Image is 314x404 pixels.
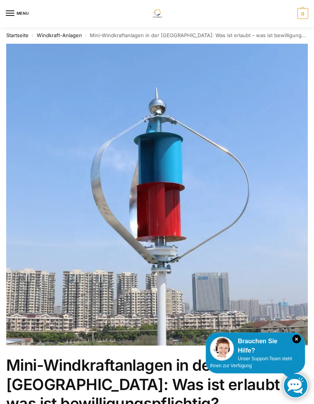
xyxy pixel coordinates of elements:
[297,8,308,19] span: 0
[29,33,37,39] span: /
[210,337,301,355] div: Brauchen Sie Hilfe?
[6,27,308,44] nav: Breadcrumb
[6,32,29,38] a: Startseite
[292,335,301,343] i: Schließen
[210,356,292,368] span: Unser Support-Team steht Ihnen zur Verfügung
[210,337,234,361] img: Customer service
[37,32,82,38] a: Windkraft-Anlagen
[295,8,308,19] nav: Cart contents
[295,8,308,19] a: 0
[6,44,308,346] img: Mini-Windkraftanlagen in der Schweiz: Was ist erlaubt – was ist bewilligungspflichtig? 1
[148,9,166,18] img: Solaranlagen, Speicheranlagen und Energiesparprodukte
[6,8,29,19] button: Menu
[82,33,90,39] span: /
